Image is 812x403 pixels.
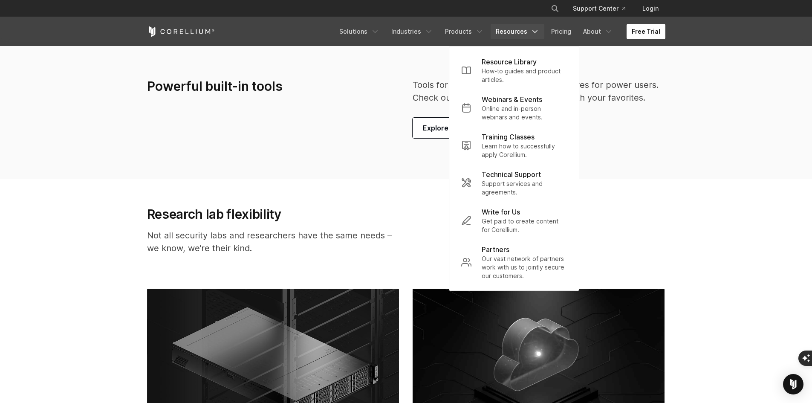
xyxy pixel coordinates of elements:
[482,67,567,84] p: How-to guides and product articles.
[413,78,665,104] p: Tools for every occasion. Powerful features for power users. Check out our tools or integrate the...
[454,202,574,239] a: Write for Us Get paid to create content for Corellium.
[482,169,541,180] p: Technical Support
[566,1,632,16] a: Support Center
[423,123,518,133] span: Explore our platform & tools
[482,104,567,122] p: Online and in-person webinars and events.
[636,1,665,16] a: Login
[547,1,563,16] button: Search
[454,52,574,89] a: Resource Library How-to guides and product articles.
[546,24,576,39] a: Pricing
[482,94,542,104] p: Webinars & Events
[334,24,384,39] a: Solutions
[440,24,489,39] a: Products
[491,24,544,39] a: Resources
[482,255,567,280] p: Our vast network of partners work with us to jointly secure our customers.
[147,78,365,95] h3: Powerful built-in tools
[413,118,528,138] a: Explore our platform & tools
[386,24,438,39] a: Industries
[627,24,665,39] a: Free Trial
[147,26,215,37] a: Corellium Home
[454,89,574,127] a: Webinars & Events Online and in-person webinars and events.
[454,127,574,164] a: Training Classes Learn how to successfully apply Corellium.
[482,142,567,159] p: Learn how to successfully apply Corellium.
[454,164,574,202] a: Technical Support Support services and agreements.
[147,206,398,222] h3: Research lab flexibility
[482,57,537,67] p: Resource Library
[783,374,803,394] div: Open Intercom Messenger
[482,244,509,255] p: Partners
[334,24,665,39] div: Navigation Menu
[482,207,520,217] p: Write for Us
[454,239,574,285] a: Partners Our vast network of partners work with us to jointly secure our customers.
[540,1,665,16] div: Navigation Menu
[482,132,535,142] p: Training Classes
[482,180,567,197] p: Support services and agreements.
[578,24,618,39] a: About
[482,217,567,234] p: Get paid to create content for Corellium.
[147,229,398,255] p: Not all security labs and researchers have the same needs – we know, we’re their kind.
